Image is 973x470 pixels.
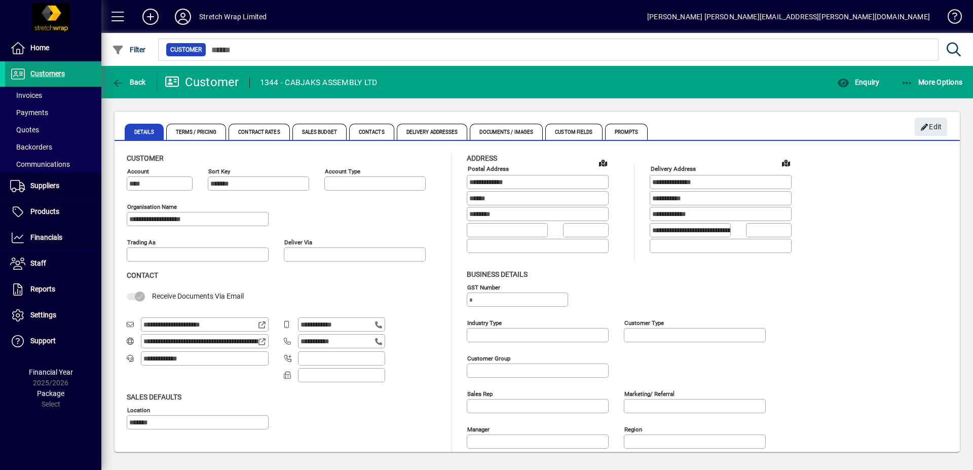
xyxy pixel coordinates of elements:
[940,2,960,35] a: Knowledge Base
[10,109,48,117] span: Payments
[467,425,490,432] mat-label: Manager
[624,390,675,397] mat-label: Marketing/ Referral
[166,124,227,140] span: Terms / Pricing
[30,182,59,190] span: Suppliers
[37,389,64,397] span: Package
[899,73,965,91] button: More Options
[901,78,963,86] span: More Options
[920,119,942,135] span: Edit
[470,124,543,140] span: Documents / Images
[199,9,267,25] div: Stretch Wrap Limited
[5,199,101,225] a: Products
[127,271,158,279] span: Contact
[467,154,497,162] span: Address
[5,35,101,61] a: Home
[5,87,101,104] a: Invoices
[125,124,164,140] span: Details
[30,311,56,319] span: Settings
[5,138,101,156] a: Backorders
[152,292,244,300] span: Receive Documents Via Email
[467,283,500,291] mat-label: GST Number
[545,124,602,140] span: Custom Fields
[647,9,930,25] div: [PERSON_NAME] [PERSON_NAME][EMAIL_ADDRESS][PERSON_NAME][DOMAIN_NAME]
[5,225,101,250] a: Financials
[5,277,101,302] a: Reports
[624,425,642,432] mat-label: Region
[5,173,101,199] a: Suppliers
[284,239,312,246] mat-label: Deliver via
[170,45,202,55] span: Customer
[112,46,146,54] span: Filter
[127,154,164,162] span: Customer
[292,124,347,140] span: Sales Budget
[5,121,101,138] a: Quotes
[915,118,947,136] button: Edit
[5,156,101,173] a: Communications
[165,74,239,90] div: Customer
[29,368,73,376] span: Financial Year
[5,104,101,121] a: Payments
[5,251,101,276] a: Staff
[109,73,148,91] button: Back
[467,354,510,361] mat-label: Customer group
[30,259,46,267] span: Staff
[10,126,39,134] span: Quotes
[30,233,62,241] span: Financials
[127,406,150,413] mat-label: Location
[837,78,879,86] span: Enquiry
[325,168,360,175] mat-label: Account Type
[30,285,55,293] span: Reports
[605,124,648,140] span: Prompts
[127,203,177,210] mat-label: Organisation name
[5,303,101,328] a: Settings
[208,168,230,175] mat-label: Sort key
[260,75,378,91] div: 1344 - CABJAKS ASSEMBLY LTD
[5,329,101,354] a: Support
[10,143,52,151] span: Backorders
[229,124,289,140] span: Contract Rates
[624,319,664,326] mat-label: Customer type
[30,69,65,78] span: Customers
[30,44,49,52] span: Home
[778,155,794,171] a: View on map
[101,73,157,91] app-page-header-button: Back
[467,270,528,278] span: Business details
[467,390,493,397] mat-label: Sales rep
[112,78,146,86] span: Back
[167,8,199,26] button: Profile
[10,160,70,168] span: Communications
[127,168,149,175] mat-label: Account
[109,41,148,59] button: Filter
[835,73,882,91] button: Enquiry
[349,124,394,140] span: Contacts
[30,337,56,345] span: Support
[30,207,59,215] span: Products
[397,124,468,140] span: Delivery Addresses
[595,155,611,171] a: View on map
[127,393,181,401] span: Sales defaults
[134,8,167,26] button: Add
[467,319,502,326] mat-label: Industry type
[127,239,156,246] mat-label: Trading as
[10,91,42,99] span: Invoices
